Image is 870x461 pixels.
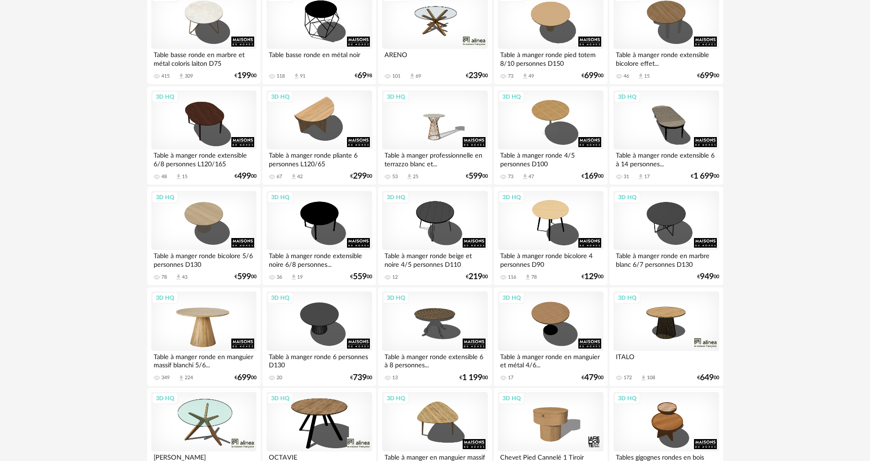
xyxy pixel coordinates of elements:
a: 3D HQ Table à manger ronde en manguier massif blanchi 5/6... 349 Download icon 224 €69900 [147,287,261,386]
div: 108 [647,375,655,381]
div: 224 [185,375,193,381]
a: 3D HQ Table à manger ronde 4/5 personnes D100 73 Download icon 47 €16900 [494,86,607,185]
div: Table à manger ronde extensible 6 à 14 personnes... [614,149,719,168]
div: € 00 [350,173,372,180]
a: 3D HQ Table à manger ronde extensible noire 6/8 personnes... 36 Download icon 19 €55900 [262,187,376,286]
a: 3D HQ Table à manger ronde 6 personnes D130 20 €73900 [262,287,376,386]
span: 599 [469,173,482,180]
div: 67 [277,174,282,180]
div: 46 [624,73,629,79]
a: 3D HQ Table à manger professionnelle en terrazzo blanc et... 53 Download icon 25 €59900 [378,86,491,185]
div: € 00 [697,73,719,79]
span: Download icon [175,173,182,180]
span: Download icon [409,73,416,79]
div: ARENO [382,49,487,67]
span: 649 [700,375,714,381]
a: 3D HQ Table à manger ronde extensible 6/8 personnes L120/165 48 Download icon 15 €49900 [147,86,261,185]
span: Download icon [178,375,185,382]
div: 3D HQ [152,392,178,404]
div: 69 [416,73,421,79]
div: Table à manger ronde en manguier et métal 4/6... [498,351,603,369]
span: Download icon [522,173,528,180]
div: € 00 [697,375,719,381]
div: 3D HQ [498,191,525,203]
div: Table basse ronde en marbre et métal coloris laiton D75 [151,49,256,67]
div: € 00 [582,274,603,280]
div: Table à manger ronde bicolore 5/6 personnes D130 [151,250,256,268]
div: 116 [508,274,516,281]
span: 739 [353,375,367,381]
div: 3D HQ [498,392,525,404]
div: Table à manger ronde 6 personnes D130 [267,351,372,369]
div: Table à manger ronde 4/5 personnes D100 [498,149,603,168]
div: ITALO [614,351,719,369]
div: 3D HQ [614,392,640,404]
div: 17 [644,174,650,180]
div: € 98 [355,73,372,79]
div: 3D HQ [267,392,294,404]
div: 48 [161,174,167,180]
div: 3D HQ [267,292,294,304]
div: € 00 [582,375,603,381]
div: € 00 [582,73,603,79]
span: 499 [237,173,251,180]
div: 3D HQ [614,191,640,203]
div: € 00 [466,73,488,79]
span: 559 [353,274,367,280]
span: Download icon [293,73,300,79]
div: 309 [185,73,193,79]
div: € 00 [235,173,256,180]
a: 3D HQ Table à manger ronde en manguier et métal 4/6... 17 €47900 [494,287,607,386]
div: Table à manger ronde extensible 6/8 personnes L120/165 [151,149,256,168]
div: 3D HQ [383,392,409,404]
div: € 00 [466,173,488,180]
div: 78 [531,274,537,281]
div: € 00 [235,375,256,381]
span: Download icon [640,375,647,382]
div: 15 [644,73,650,79]
div: 3D HQ [383,91,409,103]
a: 3D HQ Table à manger ronde en marbre blanc 6/7 personnes D130 €94900 [609,187,723,286]
div: 25 [413,174,418,180]
span: 1 699 [694,173,714,180]
span: 699 [700,73,714,79]
div: 3D HQ [152,292,178,304]
div: Table à manger ronde en marbre blanc 6/7 personnes D130 [614,250,719,268]
span: 599 [237,274,251,280]
div: 15 [182,174,187,180]
div: Table à manger ronde beige et noire 4/5 personnes D110 [382,250,487,268]
div: 13 [392,375,398,381]
div: 172 [624,375,632,381]
div: Table à manger ronde pied totem 8/10 personnes D150 [498,49,603,67]
div: 3D HQ [614,292,640,304]
a: 3D HQ Table à manger ronde pliante 6 personnes L120/65 67 Download icon 42 €29900 [262,86,376,185]
div: Table à manger professionnelle en terrazzo blanc et... [382,149,487,168]
a: 3D HQ ITALO 172 Download icon 108 €64900 [609,287,723,386]
span: 129 [584,274,598,280]
div: 91 [300,73,305,79]
div: € 00 [466,274,488,280]
div: 3D HQ [383,292,409,304]
div: 31 [624,174,629,180]
div: 43 [182,274,187,281]
div: 19 [297,274,303,281]
span: 479 [584,375,598,381]
span: 949 [700,274,714,280]
div: € 00 [235,274,256,280]
div: Table à manger ronde extensible bicolore effet... [614,49,719,67]
div: 118 [277,73,285,79]
div: 12 [392,274,398,281]
span: Download icon [524,274,531,281]
div: Table à manger ronde extensible 6 à 8 personnes... [382,351,487,369]
div: € 00 [582,173,603,180]
a: 3D HQ Table à manger ronde beige et noire 4/5 personnes D110 12 €21900 [378,187,491,286]
span: Download icon [175,274,182,281]
div: € 00 [350,375,372,381]
div: 3D HQ [152,91,178,103]
div: 3D HQ [498,91,525,103]
div: 78 [161,274,167,281]
div: 73 [508,73,513,79]
span: Download icon [178,73,185,79]
div: Table à manger ronde bicolore 4 personnes D90 [498,250,603,268]
div: 3D HQ [498,292,525,304]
